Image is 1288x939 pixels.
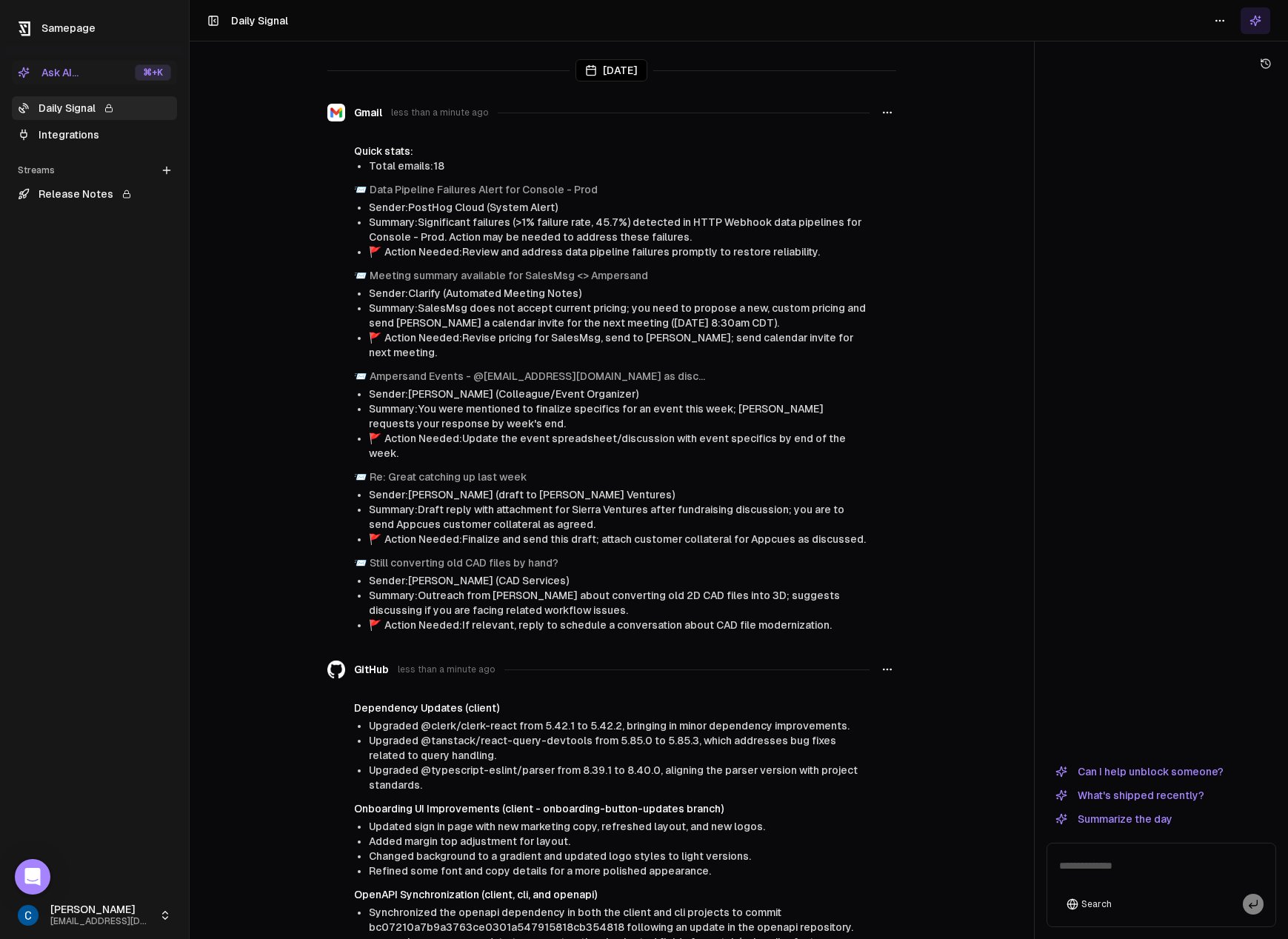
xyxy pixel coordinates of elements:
[12,158,177,182] div: Streams
[370,471,527,483] a: Re: Great catching up last week
[12,182,177,206] a: Release Notes
[354,144,870,158] div: Quick stats:
[370,557,558,569] a: Still converting old CAD files by hand?
[354,662,389,677] span: GitHub
[398,664,495,675] span: less than a minute ago
[369,906,853,933] span: Synchronized the openapi dependency in both the client and cli projects to commit bc07210a7b9a376...
[41,22,96,34] span: Samepage
[369,821,765,832] span: Updated sign in page with new marketing copy, refreshed layout, and new logos.
[354,471,367,483] span: envelope
[369,246,381,258] span: flag
[354,370,367,382] span: envelope
[369,835,570,847] span: Added margin top adjustment for layout.
[12,61,177,84] button: Ask AI...⌘+K
[369,865,711,877] span: Refined some font and copy details for a more polished appearance.
[369,432,381,444] span: flag
[1047,786,1213,804] button: What's shipped recently?
[369,158,870,173] li: Total emails: 18
[369,532,870,547] li: Action Needed: Finalize and send this draft; attach customer collateral for Appcues as discussed.
[12,898,177,933] button: [PERSON_NAME][EMAIL_ADDRESS][DOMAIN_NAME]
[369,502,870,532] li: Summary: Draft reply with attachment for Sierra Ventures after fundraising discussion; you are to...
[354,105,382,120] span: Gmail
[15,859,50,895] div: Open Intercom Messenger
[354,270,367,281] span: envelope
[369,387,870,401] li: Sender: [PERSON_NAME] (Colleague/Event Organizer)
[18,905,39,926] img: ebbb682b-1678-4270-8b82-ba5af1abd3d0_image
[369,619,381,631] span: flag
[354,887,870,902] h4: OpenAPI Synchronization (client, cli, and openapi)
[369,332,381,344] span: flag
[369,200,870,215] li: Sender: PostHog Cloud (System Alert)
[327,104,345,121] img: Gmail
[369,573,870,588] li: Sender: [PERSON_NAME] (CAD Services)
[12,123,177,147] a: Integrations
[369,330,870,360] li: Action Needed: Revise pricing for SalesMsg, send to [PERSON_NAME]; send calendar invite for next ...
[369,720,850,732] span: Upgraded @clerk/clerk-react from 5.42.1 to 5.42.2, bringing in minor dependency improvements.
[369,735,836,761] span: Upgraded @tanstack/react-query-devtools from 5.85.0 to 5.85.3, which addresses bug fixes related ...
[1059,894,1119,915] button: Search
[369,244,870,259] li: Action Needed: Review and address data pipeline failures promptly to restore reliability.
[354,701,870,715] h4: Dependency Updates (client)
[370,370,705,382] a: Ampersand Events - @[EMAIL_ADDRESS][DOMAIN_NAME] as disc...
[369,764,858,791] span: Upgraded @typescript-eslint/parser from 8.39.1 to 8.40.0, aligning the parser version with projec...
[369,286,870,301] li: Sender: Clarify (Automated Meeting Notes)
[369,431,870,461] li: Action Needed: Update the event spreadsheet/discussion with event specifics by end of the week.
[135,64,171,81] div: ⌘ +K
[354,184,367,196] span: envelope
[50,916,153,927] span: [EMAIL_ADDRESS][DOMAIN_NAME]
[1047,763,1232,781] button: Can I help unblock someone?
[369,588,870,618] li: Summary: Outreach from [PERSON_NAME] about converting old 2D CAD files into 3D; suggests discussi...
[354,557,367,569] span: envelope
[575,59,647,81] div: [DATE]
[50,903,153,917] span: [PERSON_NAME]
[369,215,870,244] li: Summary: Significant failures (>1% failure rate, 45.7%) detected in HTTP Webhook data pipelines f...
[327,661,345,678] img: GitHub
[1047,810,1181,828] button: Summarize the day
[354,801,870,816] h4: Onboarding UI Improvements (client - onboarding-button-updates branch)
[231,13,288,28] h1: Daily Signal
[369,487,870,502] li: Sender: [PERSON_NAME] (draft to [PERSON_NAME] Ventures)
[12,96,177,120] a: Daily Signal
[369,618,870,632] li: Action Needed: If relevant, reply to schedule a conversation about CAD file modernization.
[369,301,870,330] li: Summary: SalesMsg does not accept current pricing; you need to propose a new, custom pricing and ...
[391,107,489,118] span: less than a minute ago
[370,270,648,281] a: Meeting summary available for SalesMsg <> Ampersand
[369,850,751,862] span: Changed background to a gradient and updated logo styles to light versions.
[369,533,381,545] span: flag
[18,65,79,80] div: Ask AI...
[369,401,870,431] li: Summary: You were mentioned to finalize specifics for an event this week; [PERSON_NAME] requests ...
[370,184,598,196] a: Data Pipeline Failures Alert for Console - Prod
